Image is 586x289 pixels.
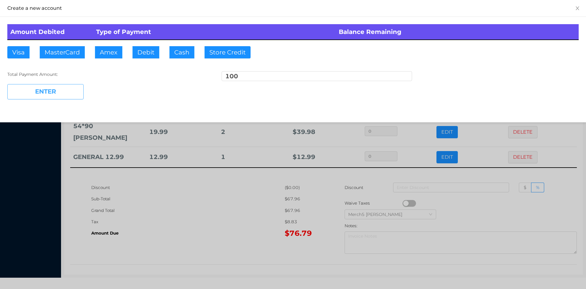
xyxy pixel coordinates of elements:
[7,5,579,12] div: Create a new account
[7,71,198,78] div: Total Payment Amount:
[93,24,336,40] th: Type of Payment
[7,46,30,58] button: Visa
[7,84,84,99] button: ENTER
[169,46,194,58] button: Cash
[132,46,159,58] button: Debit
[575,6,580,11] i: icon: close
[40,46,85,58] button: MasterCard
[204,46,251,58] button: Store Credit
[95,46,122,58] button: Amex
[336,24,579,40] th: Balance Remaining
[7,24,93,40] th: Amount Debited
